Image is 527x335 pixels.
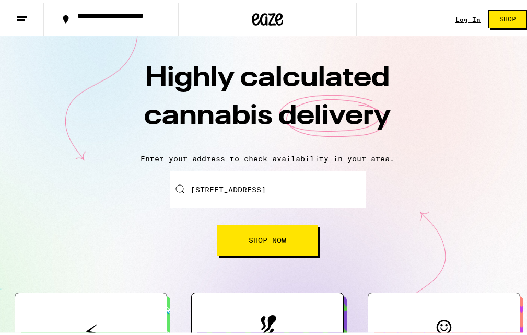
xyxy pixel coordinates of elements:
button: Shop Now [217,222,318,253]
span: Shop Now [249,234,286,241]
button: Shop [488,8,527,26]
input: Enter your delivery address [170,169,366,205]
a: Log In [455,14,481,20]
h1: Highly calculated cannabis delivery [85,57,450,144]
p: Enter your address to check availability in your area. [10,152,524,160]
span: Hi. Need any help? [6,7,75,16]
span: Shop [499,14,516,20]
